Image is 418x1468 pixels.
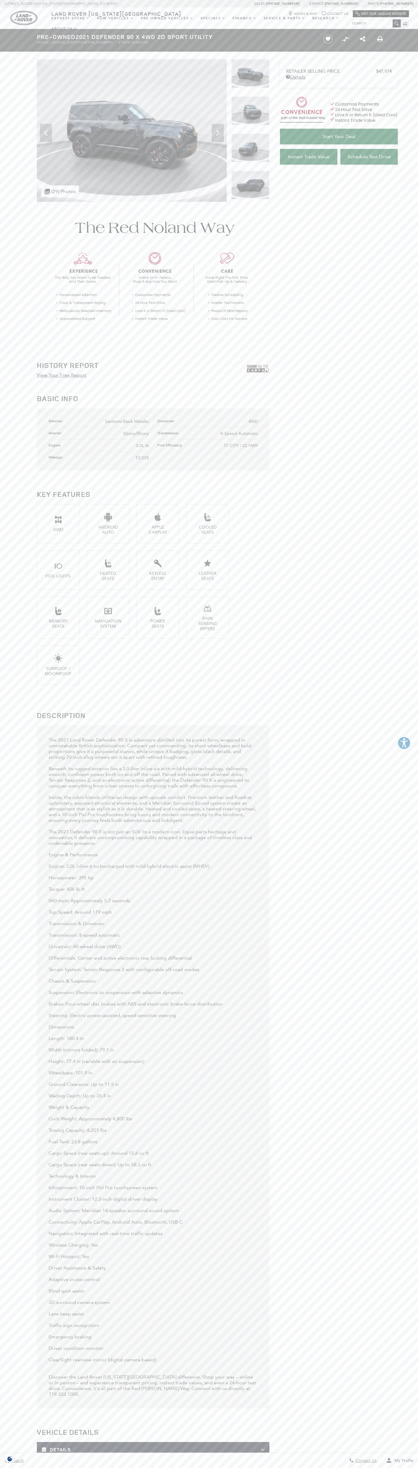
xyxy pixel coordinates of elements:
[231,171,269,199] img: Used 2021 Santorini Black Metallic Land Rover X image 5
[231,59,269,88] img: Used 2021 Santorini Black Metallic Land Rover X image 2
[288,11,317,16] a: Hours & Map
[94,571,122,581] div: Heated Seats
[377,35,383,43] a: Print this Pre-Owned 2021 Defender 90 X 4WD 2D Sport Utility
[118,40,131,44] span: Stock:
[229,13,260,24] a: Finance
[355,11,406,16] a: Visit Our Jaguar Website
[49,455,66,460] div: Mileage:
[105,419,149,424] span: Santorini Black Metallic
[37,710,269,721] h2: Description
[44,527,72,532] div: AWD
[193,525,221,535] div: Cooled Seats
[157,443,186,448] div: Fuel Efficiency:
[10,11,37,25] img: Land Rover
[44,574,72,579] div: Fog Lights
[44,619,72,629] div: Memory Seats
[348,154,391,159] span: Schedule Test Drive
[392,1458,413,1463] span: My Profile
[286,74,392,80] a: Details
[37,33,76,41] strong: Pre-Owned
[260,13,309,24] a: Service & Parts
[136,455,149,460] span: 53,028
[193,571,221,581] div: Leather Seats
[37,393,269,404] h2: Basic Info
[309,2,323,6] span: Service
[380,1,413,6] a: [PHONE_NUMBER]
[37,59,227,202] img: Used 2021 Santorini Black Metallic Land Rover X image 2
[136,443,149,448] span: 3.0L I6
[48,13,93,24] a: EXPRESS STORE
[249,419,258,424] span: 4WD
[348,20,400,27] input: Search
[48,24,81,34] a: About Us
[37,361,98,369] h2: History Report
[231,134,269,162] img: Used 2021 Santorini Black Metallic Land Rover X image 4
[254,2,265,6] span: Sales
[397,736,411,751] aside: Accessibility Help Desk
[144,525,172,535] div: Apple CarPlay
[231,96,269,125] img: Used 2021 Santorini Black Metallic Land Rover X image 3
[340,149,398,165] a: Schedule Test Drive
[49,418,66,423] div: Exterior:
[48,13,347,34] nav: Main Navigation
[94,525,122,535] div: Android Auto
[286,69,376,74] span: Retailer Selling Price
[5,2,117,6] a: [STREET_ADDRESS] • [US_STATE][GEOGRAPHIC_DATA], CO 80905
[223,443,258,448] span: 17 CITY / 22 HWY
[381,1453,418,1468] button: Open user profile menu
[266,1,299,6] a: [PHONE_NUMBER]
[49,430,66,436] div: Interior:
[360,35,365,43] a: Share this Pre-Owned 2021 Defender 90 X 4WD 2D Sport Utility
[220,431,258,436] span: 8-Speed Automatic
[43,40,112,44] span: [US_VEHICLE_IDENTIFICATION_NUMBER]
[40,124,52,142] div: Previous
[37,34,313,40] h1: 2021 Defender 90 X 4WD 2D Sport Utility
[44,666,72,676] div: Sunroof / Moonroof
[354,1458,377,1463] span: Contact Us
[48,10,185,17] a: Land Rover [US_STATE][GEOGRAPHIC_DATA]
[157,430,182,436] div: Transmission:
[325,1,358,6] a: [PHONE_NUMBER]
[37,372,86,378] a: View Your Free Report
[368,2,379,6] span: Parts
[309,13,343,24] a: Research
[49,737,258,1397] div: The 2021 Land Rover Defender 90 X is adventure distilled into its purest form, wrapped in unmista...
[37,1427,269,1437] h2: Vehicle Details
[137,13,197,24] a: Pre-Owned Vehicles
[93,13,137,24] a: New Vehicles
[280,129,398,144] a: Start Your Deal
[3,1456,17,1462] section: Click to Open Cookie Consent Modal
[41,185,79,197] div: (29) Photos
[193,616,221,631] div: Rain Sensing Wipers
[212,124,224,142] div: Next
[376,69,392,74] span: $47,974
[286,69,392,74] a: Retailer Selling Price $47,974
[49,443,65,448] div: Engine:
[197,13,229,24] a: Specials
[51,10,181,17] span: Land Rover [US_STATE][GEOGRAPHIC_DATA]
[397,736,411,750] button: Explore your accessibility options
[144,571,172,581] div: Keyless Entry
[247,361,269,376] img: Show me the Carfax
[37,40,43,44] span: VIN:
[280,149,337,165] a: Instant Trade Value
[321,34,335,44] button: Save vehicle
[323,134,355,139] span: Start Your Deal
[144,619,172,629] div: Power Seats
[288,154,330,159] span: Instant Trade Value
[3,1456,17,1462] img: Opt-Out Icon
[10,11,37,25] a: land-rover
[94,619,122,629] div: Navigation System
[37,489,269,500] h2: Key Features
[131,40,148,44] span: UL054143
[157,418,178,423] div: Drivetrain:
[123,431,149,436] span: Ebony/Ebony
[41,1447,261,1453] h3: Details
[341,34,350,43] button: Compare Vehicle
[322,11,348,16] a: Contact Us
